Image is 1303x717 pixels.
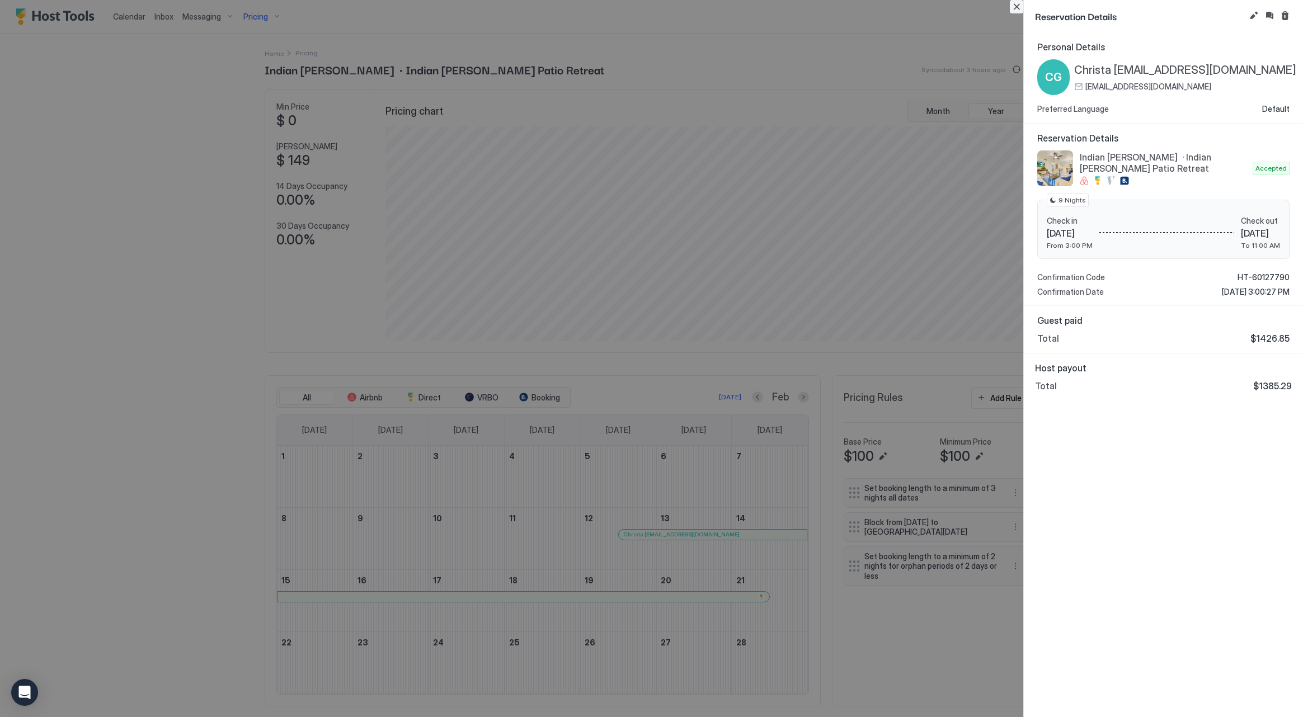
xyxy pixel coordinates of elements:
[1253,380,1292,391] span: $1385.29
[1047,228,1093,239] span: [DATE]
[1037,41,1290,53] span: Personal Details
[1255,163,1287,173] span: Accepted
[1074,63,1296,77] span: Christa [EMAIL_ADDRESS][DOMAIN_NAME]
[1035,362,1292,374] span: Host payout
[1241,216,1280,226] span: Check out
[1080,152,1248,174] span: Indian [PERSON_NAME] · Indian [PERSON_NAME] Patio Retreat
[1247,9,1260,22] button: Edit reservation
[1278,9,1292,22] button: Cancel reservation
[1035,9,1245,23] span: Reservation Details
[1037,272,1105,282] span: Confirmation Code
[1035,380,1057,391] span: Total
[1241,241,1280,249] span: To 11:00 AM
[1241,228,1280,239] span: [DATE]
[1059,195,1086,205] span: 9 Nights
[1037,333,1059,344] span: Total
[1037,287,1104,297] span: Confirmation Date
[11,679,38,706] div: Open Intercom Messenger
[1238,272,1290,282] span: HT-60127790
[1222,287,1290,297] span: [DATE] 3:00:27 PM
[1045,69,1062,86] span: CG
[1037,150,1073,186] div: listing image
[1262,104,1290,114] span: Default
[1250,333,1290,344] span: $1426.85
[1037,104,1109,114] span: Preferred Language
[1037,315,1290,326] span: Guest paid
[1047,216,1093,226] span: Check in
[1047,241,1093,249] span: From 3:00 PM
[1085,82,1211,92] span: [EMAIL_ADDRESS][DOMAIN_NAME]
[1037,133,1290,144] span: Reservation Details
[1263,9,1276,22] button: Inbox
